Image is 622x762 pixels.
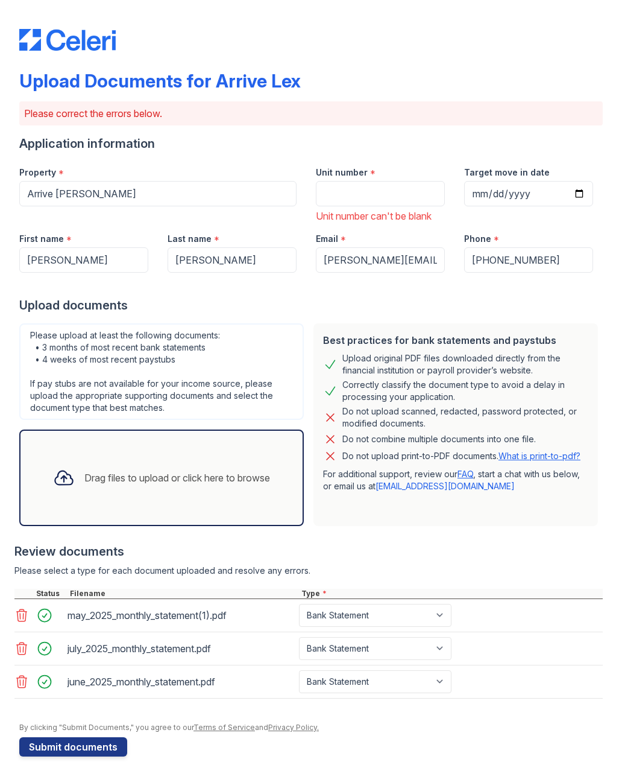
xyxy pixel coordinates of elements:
label: First name [19,233,64,245]
div: Best practices for bank statements and paystubs [323,333,588,348]
div: Type [299,589,603,598]
p: For additional support, review our , start a chat with us below, or email us at [323,468,588,492]
div: Do not upload scanned, redacted, password protected, or modified documents. [342,405,588,430]
img: CE_Logo_Blue-a8612792a0a2168367f1c8372b55b34899dd931a85d93a1a3d3e32e68fde9ad4.png [19,29,116,51]
div: Drag files to upload or click here to browse [84,471,270,485]
a: [EMAIL_ADDRESS][DOMAIN_NAME] [375,481,515,491]
div: Application information [19,135,603,152]
p: Please correct the errors below. [24,106,598,121]
a: Terms of Service [193,723,255,732]
div: Filename [68,589,299,598]
div: Correctly classify the document type to avoid a delay in processing your application. [342,379,588,403]
label: Last name [168,233,212,245]
label: Target move in date [464,167,550,179]
p: Do not upload print-to-PDF documents. [342,450,580,462]
div: Upload original PDF files downloaded directly from the financial institution or payroll provider’... [342,352,588,376]
div: Do not combine multiple documents into one file. [342,432,536,446]
a: FAQ [457,469,473,479]
label: Unit number [316,167,368,179]
div: Upload documents [19,297,603,314]
div: Upload Documents for Arrive Lex [19,70,301,92]
div: Unit number can't be blank [316,209,445,223]
div: may_2025_monthly_statement(1).pdf [68,606,294,625]
a: What is print-to-pdf? [498,451,580,461]
div: Please select a type for each document uploaded and resolve any errors. [14,565,603,577]
div: july_2025_monthly_statement.pdf [68,639,294,658]
div: By clicking "Submit Documents," you agree to our and [19,723,603,732]
label: Email [316,233,338,245]
div: Please upload at least the following documents: • 3 months of most recent bank statements • 4 wee... [19,323,304,420]
button: Submit documents [19,737,127,757]
label: Property [19,167,56,179]
div: Status [34,589,68,598]
label: Phone [464,233,491,245]
div: Review documents [14,543,603,560]
div: june_2025_monthly_statement.pdf [68,672,294,691]
a: Privacy Policy. [268,723,319,732]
